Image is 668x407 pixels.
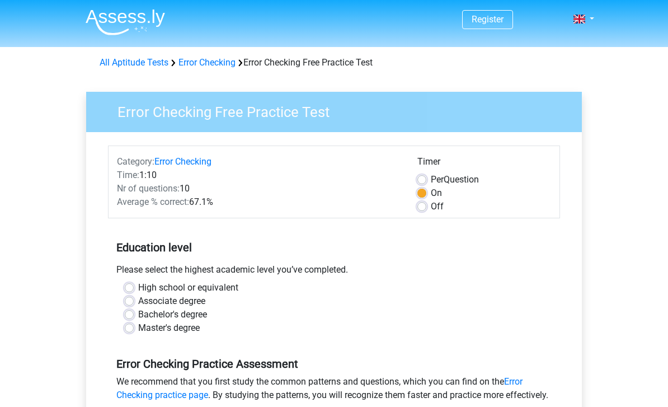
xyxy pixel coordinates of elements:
div: Error Checking Free Practice Test [95,56,573,69]
label: On [431,186,442,200]
label: Master's degree [138,321,200,335]
div: We recommend that you first study the common patterns and questions, which you can find on the . ... [108,375,560,406]
h5: Education level [116,236,552,259]
span: Category: [117,156,154,167]
div: Timer [417,155,551,173]
span: Per [431,174,444,185]
label: High school or equivalent [138,281,238,294]
span: Time: [117,170,139,180]
a: Error Checking [178,57,236,68]
label: Associate degree [138,294,205,308]
a: Error Checking [154,156,211,167]
h3: Error Checking Free Practice Test [104,99,573,121]
label: Question [431,173,479,186]
h5: Error Checking Practice Assessment [116,357,552,371]
label: Bachelor's degree [138,308,207,321]
div: Please select the highest academic level you’ve completed. [108,263,560,281]
img: Assessly [86,9,165,35]
span: Average % correct: [117,197,189,207]
a: All Aptitude Tests [100,57,168,68]
span: Nr of questions: [117,183,180,194]
label: Off [431,200,444,213]
div: 67.1% [109,195,409,209]
div: 10 [109,182,409,195]
a: Register [472,14,504,25]
div: 1:10 [109,169,409,182]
